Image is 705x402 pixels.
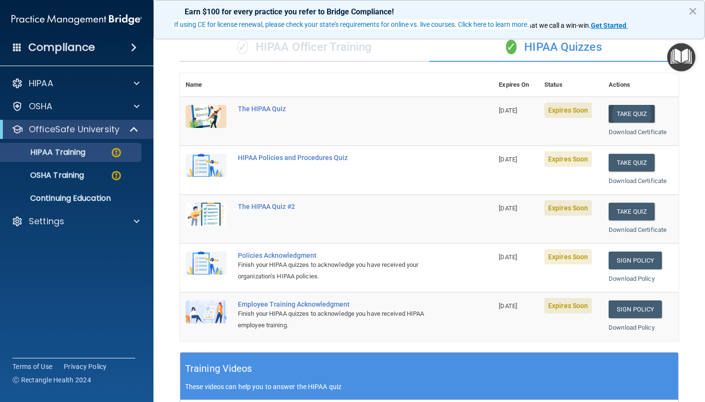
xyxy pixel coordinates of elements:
a: OfficeSafe University [12,124,139,135]
button: Open Resource Center [667,43,695,71]
img: PMB logo [12,10,142,29]
a: Sign Policy [609,300,662,318]
p: Continuing Education [6,194,137,203]
p: These videos can help you to answer the HIPAA quiz [185,383,673,391]
a: Download Policy [609,275,655,282]
p: HIPAA Training [6,148,85,157]
th: Expires On [493,73,539,97]
span: Expires Soon [544,151,592,167]
div: Finish your HIPAA quizzes to acknowledge you have received your organization’s HIPAA policies. [238,259,445,282]
div: HIPAA Policies and Procedures Quiz [238,154,445,161]
div: The HIPAA Quiz #2 [238,203,445,210]
a: Settings [12,216,140,227]
p: OSHA [29,101,53,112]
p: OfficeSafe University [29,124,119,135]
a: Sign Policy [609,252,662,269]
div: HIPAA Quizzes [429,33,679,62]
img: warning-circle.0cc9ac19.png [110,170,122,182]
th: Status [539,73,603,97]
span: [DATE] [499,205,517,212]
a: Terms of Use [12,362,52,371]
div: Policies Acknowledgment [238,252,445,259]
a: Download Certificate [609,226,667,233]
button: Take Quiz [609,203,655,220]
p: Settings [29,216,64,227]
span: ✓ [506,40,517,54]
th: Actions [603,73,679,97]
a: OSHA [12,101,140,112]
th: Name [180,73,232,97]
p: HIPAA [29,78,53,89]
div: HIPAA Officer Training [180,33,429,62]
a: Download Certificate [609,177,667,184]
span: [DATE] [499,107,517,114]
a: HIPAA [12,78,140,89]
a: Get Started [591,22,628,29]
span: ! That's what we call a win-win. [500,22,591,29]
a: Download Certificate [609,128,667,136]
span: Expires Soon [544,103,592,118]
span: Expires Soon [544,249,592,264]
h5: Training Videos [185,360,252,377]
div: The HIPAA Quiz [238,105,445,113]
span: ✓ [237,40,248,54]
img: warning-circle.0cc9ac19.png [110,147,122,159]
strong: Get Started [591,22,626,29]
a: Privacy Policy [64,362,107,371]
div: Employee Training Acknowledgment [238,300,445,308]
div: If using CE for license renewal, please check your state's requirements for online vs. live cours... [174,21,529,28]
div: Finish your HIPAA quizzes to acknowledge you have received HIPAA employee training. [238,308,445,331]
button: Close [688,3,697,19]
span: Expires Soon [544,298,592,313]
button: If using CE for license renewal, please check your state's requirements for online vs. live cours... [173,20,530,29]
span: [DATE] [499,302,517,310]
p: Earn $100 for every practice you refer to Bridge Compliance! [185,7,674,16]
span: [DATE] [499,253,517,261]
p: OSHA Training [6,171,84,180]
button: Take Quiz [609,154,655,172]
button: Take Quiz [609,105,655,123]
a: Download Policy [609,324,655,331]
span: Ⓒ Rectangle Health 2024 [12,375,91,385]
span: [DATE] [499,156,517,163]
span: Expires Soon [544,200,592,216]
h4: Compliance [28,41,95,54]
